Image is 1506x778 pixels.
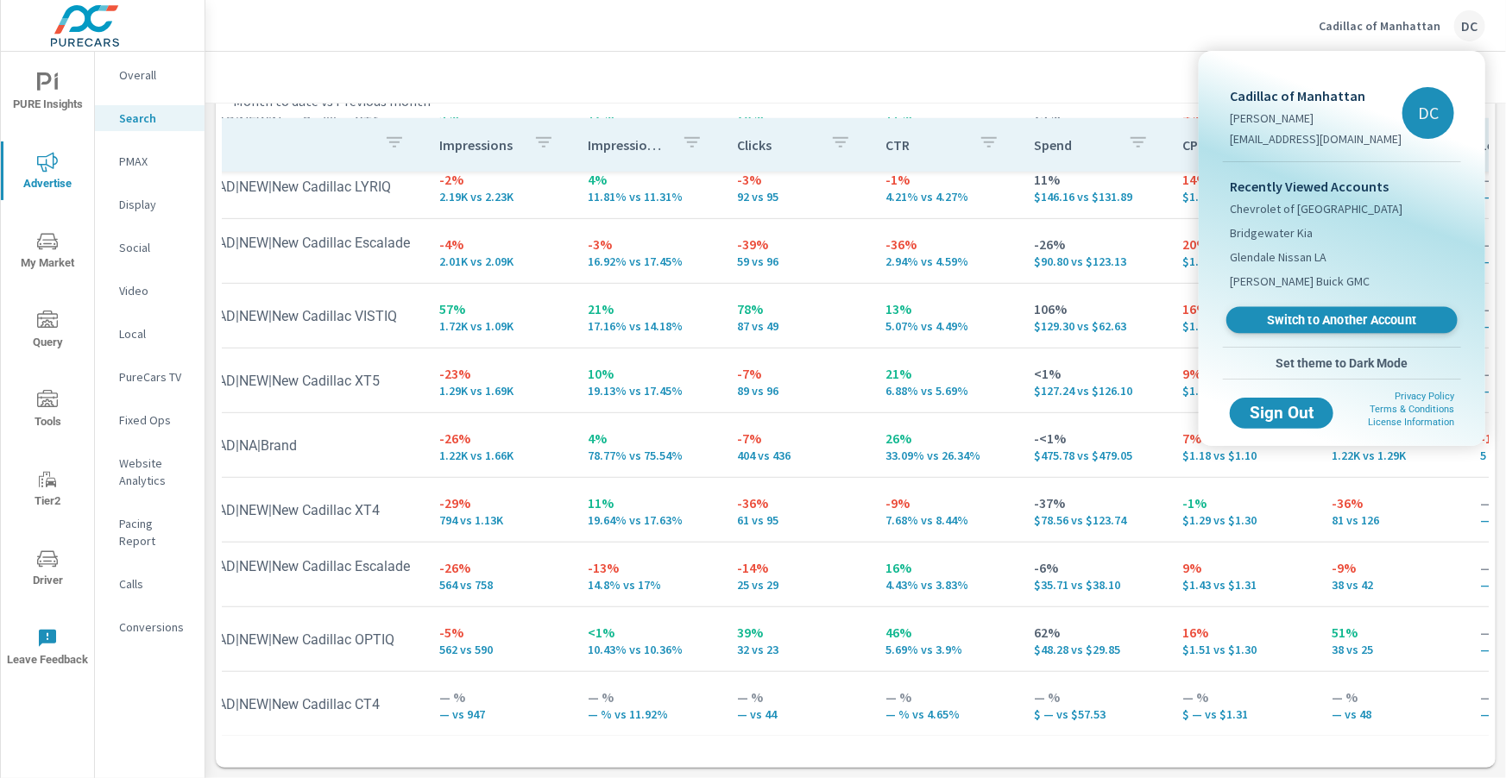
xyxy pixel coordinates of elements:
[1395,391,1454,402] a: Privacy Policy
[1230,273,1370,290] span: [PERSON_NAME] Buick GMC
[1230,398,1333,429] button: Sign Out
[1226,307,1458,334] a: Switch to Another Account
[1230,355,1454,371] span: Set theme to Dark Mode
[1230,85,1402,106] p: Cadillac of Manhattan
[1368,417,1454,428] a: License Information
[1230,110,1402,127] p: [PERSON_NAME]
[1223,348,1461,379] button: Set theme to Dark Mode
[1402,87,1454,139] div: DC
[1370,404,1454,415] a: Terms & Conditions
[1230,176,1454,197] p: Recently Viewed Accounts
[1230,248,1326,266] span: Glendale Nissan LA
[1230,130,1402,147] p: [EMAIL_ADDRESS][DOMAIN_NAME]
[1230,224,1313,242] span: Bridgewater Kia
[1230,200,1402,217] span: Chevrolet of [GEOGRAPHIC_DATA]
[1244,405,1320,421] span: Sign Out
[1236,312,1447,329] span: Switch to Another Account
